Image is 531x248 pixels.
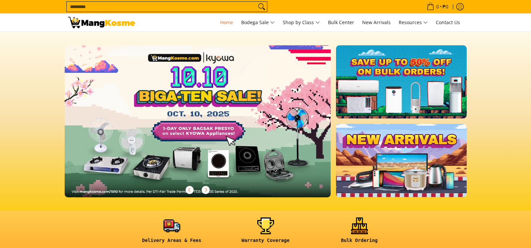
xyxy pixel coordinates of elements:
[142,13,463,32] nav: Main Menu
[220,19,233,26] span: Home
[362,19,391,26] span: New Arrivals
[198,183,213,197] button: Next
[433,13,463,32] a: Contact Us
[241,18,275,27] span: Bodega Sale
[359,13,394,32] a: New Arrivals
[395,13,431,32] a: Resources
[217,13,237,32] a: Home
[436,19,460,26] span: Contact Us
[279,13,323,32] a: Shop by Class
[399,18,428,27] span: Resources
[68,17,135,28] img: Mang Kosme: Your Home Appliances Warehouse Sale Partner!
[442,4,449,9] span: ₱0
[283,18,320,27] span: Shop by Class
[238,13,278,32] a: Bodega Sale
[65,45,352,208] a: More
[328,19,354,26] span: Bulk Center
[435,4,440,9] span: 0
[325,13,357,32] a: Bulk Center
[182,183,197,197] button: Previous
[425,3,450,10] span: •
[256,2,267,12] button: Search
